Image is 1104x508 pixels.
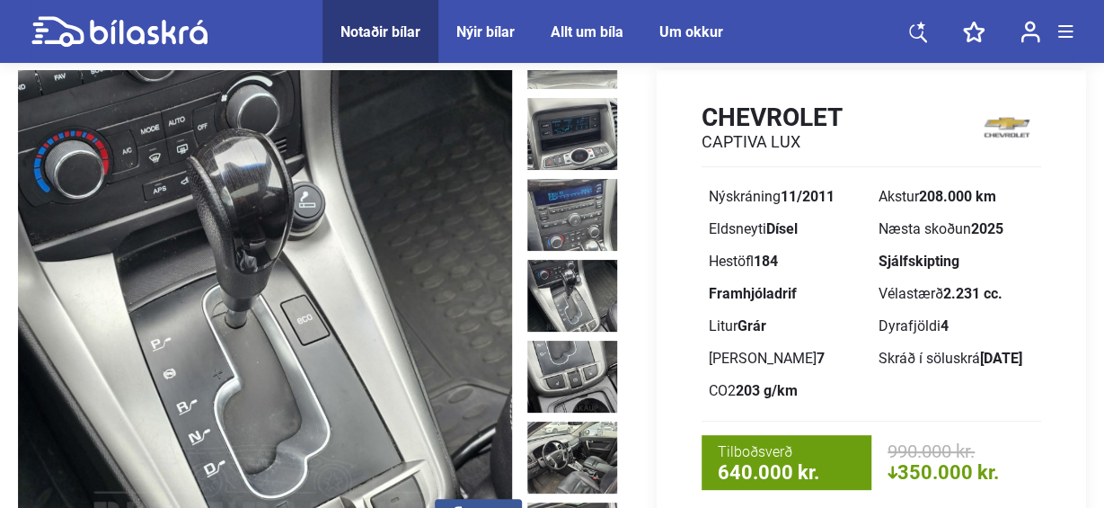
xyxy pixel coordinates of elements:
b: Framhjóladrif [709,285,797,302]
img: 1753785433_5466774881118722720_26085406113169476.jpg [527,422,617,494]
img: 1753785431_7549513542042886300_26085403982530032.jpg [527,179,617,251]
img: 1753785432_5101940485834133320_26085405405473923.jpg [527,341,617,413]
div: Vélastærð [879,287,1034,301]
img: 1753785430_3651420359648319993_26085403305595776.jpg [527,98,617,170]
b: 203 g/km [736,382,798,399]
b: 184 [754,253,778,270]
b: [DATE] [980,350,1022,367]
b: 2025 [971,220,1003,237]
b: Dísel [766,220,798,237]
b: Grár [737,317,766,334]
div: Næsta skoðun [879,222,1034,236]
b: 208.000 km [919,188,996,205]
a: Allt um bíla [551,23,623,40]
a: Notaðir bílar [340,23,420,40]
span: Tilboðsverð [718,442,855,463]
span: 350.000 kr. [888,461,1025,483]
div: Hestöfl [709,254,864,269]
span: 990.000 kr. [888,442,1025,460]
div: [PERSON_NAME] [709,352,864,366]
b: 2.231 cc. [943,285,1002,302]
div: Dyrafjöldi [879,319,1034,334]
div: Akstur [879,190,1034,204]
div: Eldsneyti [709,222,864,236]
img: logo Chevrolet CAPTIVA LUX [971,102,1041,153]
a: Nýir bílar [456,23,515,40]
div: CO2 [709,384,864,398]
b: 11/2011 [781,188,835,205]
b: 7 [817,350,825,367]
b: 4 [941,317,949,334]
span: 640.000 kr. [718,463,855,483]
div: Skráð í söluskrá [879,352,1034,366]
img: 1753785432_3758745498099422244_26085404714639946.jpg [527,260,617,332]
div: Nýskráning [709,190,864,204]
h1: Chevrolet [702,102,843,132]
b: Sjálfskipting [879,253,959,270]
h2: CAPTIVA LUX [702,132,843,152]
a: Um okkur [659,23,723,40]
img: user-login.svg [1020,21,1040,43]
div: Litur [709,319,864,334]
